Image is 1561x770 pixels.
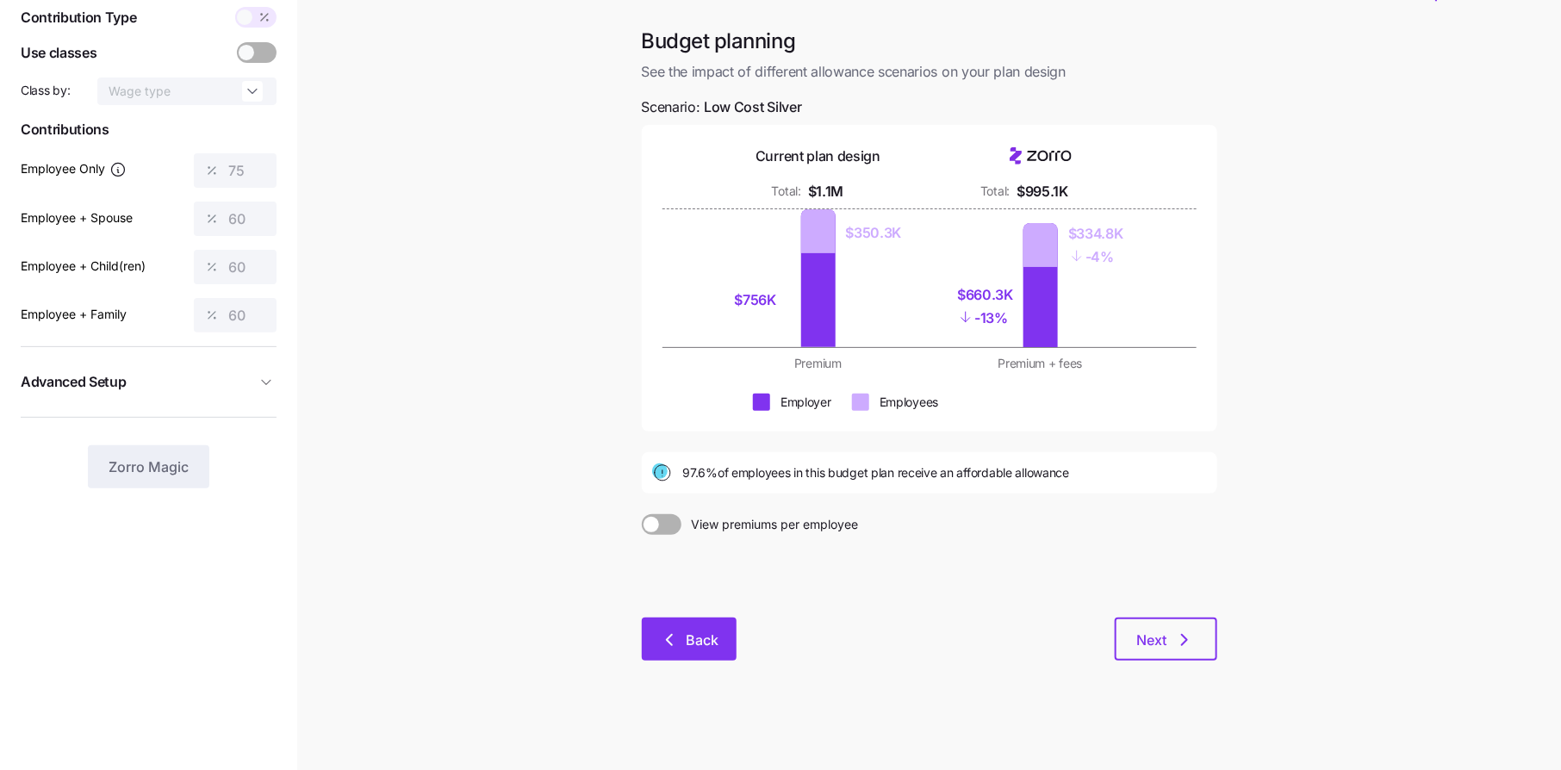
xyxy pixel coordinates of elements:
span: Next [1137,630,1167,650]
span: See the impact of different allowance scenarios on your plan design [642,61,1217,83]
div: $1.1M [808,181,843,202]
div: $350.3K [846,222,902,244]
span: Low Cost Silver [704,96,801,118]
label: Employee + Spouse [21,208,133,227]
div: $334.8K [1068,223,1123,245]
div: $995.1K [1017,181,1068,202]
span: Class by: [21,82,70,99]
label: Employee + Family [21,305,127,324]
span: Contributions [21,119,277,140]
span: View premiums per employee [681,514,859,535]
div: Current plan design [756,146,880,167]
span: 97.6% of employees in this budget plan receive an affordable allowance [683,464,1070,481]
span: Scenario: [642,96,802,118]
span: Use classes [21,42,96,64]
button: Back [642,618,737,661]
h1: Budget planning [642,28,1217,54]
div: - 4% [1068,245,1123,268]
label: Employee Only [21,159,127,178]
span: Advanced Setup [21,371,127,393]
div: Premium [718,355,919,372]
div: Total: [772,183,801,200]
div: Employer [780,394,831,411]
div: - 13% [957,306,1013,329]
div: Premium + fees [940,355,1141,372]
span: Contribution Type [21,7,137,28]
span: Back [687,630,719,650]
label: Employee + Child(ren) [21,257,146,276]
button: Next [1115,618,1217,661]
button: Advanced Setup [21,361,277,403]
div: Employees [880,394,938,411]
div: $756K [735,289,791,311]
div: Total: [980,183,1010,200]
button: Zorro Magic [88,445,209,488]
span: Zorro Magic [109,456,189,477]
div: $660.3K [957,284,1013,306]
